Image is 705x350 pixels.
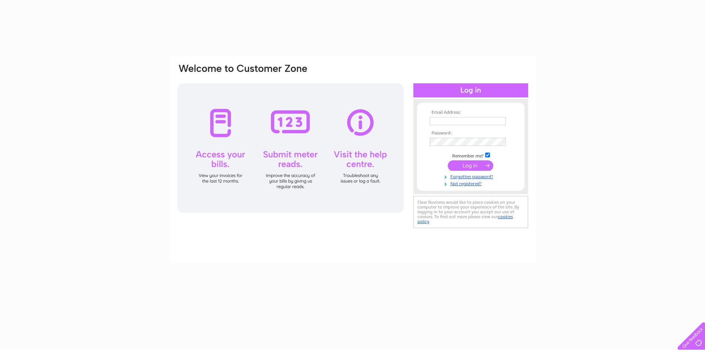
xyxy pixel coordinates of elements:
[428,131,514,136] th: Password:
[428,110,514,115] th: Email Address:
[430,180,514,187] a: Not registered?
[413,196,528,228] div: Clear Business would like to place cookies on your computer to improve your experience of the sit...
[417,214,513,224] a: cookies policy
[448,160,493,171] input: Submit
[428,151,514,159] td: Remember me?
[430,173,514,180] a: Forgotten password?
